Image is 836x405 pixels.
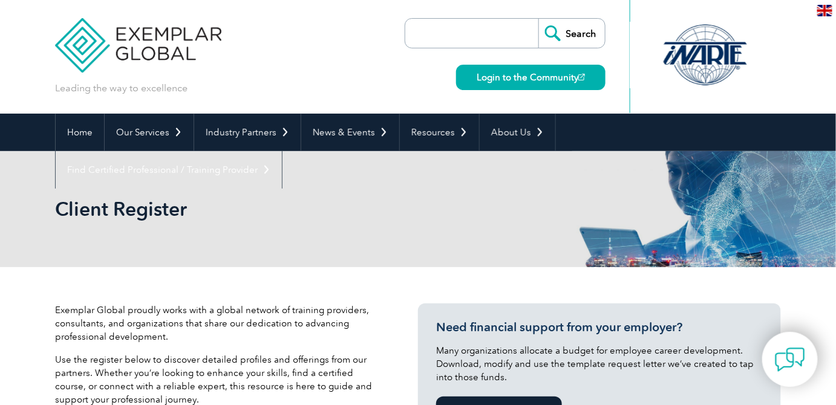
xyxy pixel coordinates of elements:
a: Our Services [105,114,194,151]
a: News & Events [301,114,399,151]
h2: Client Register [55,199,563,219]
a: Industry Partners [194,114,301,151]
p: Exemplar Global proudly works with a global network of training providers, consultants, and organ... [55,303,382,343]
img: open_square.png [578,74,585,80]
p: Many organizations allocate a budget for employee career development. Download, modify and use th... [436,344,763,384]
input: Search [538,19,605,48]
a: Login to the Community [456,65,606,90]
h3: Need financial support from your employer? [436,320,763,335]
p: Leading the way to excellence [55,82,188,95]
img: contact-chat.png [775,345,805,375]
img: en [817,5,832,16]
a: Resources [400,114,479,151]
a: Find Certified Professional / Training Provider [56,151,282,189]
a: About Us [480,114,555,151]
a: Home [56,114,104,151]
